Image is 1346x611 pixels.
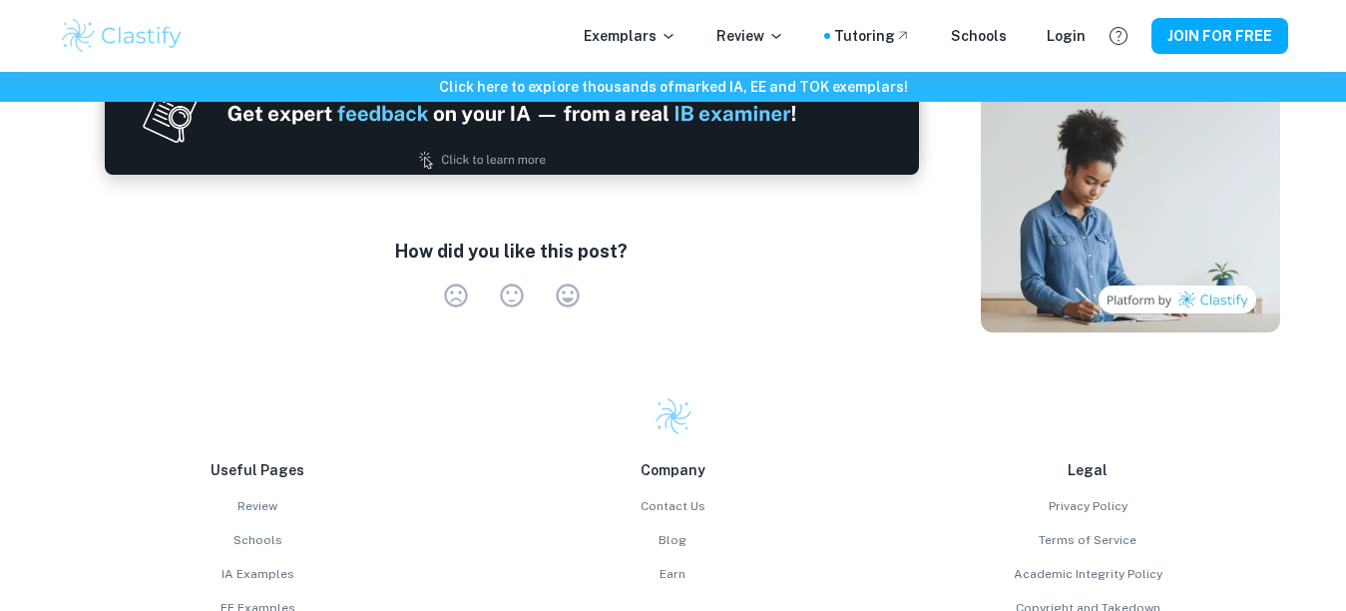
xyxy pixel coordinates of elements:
a: Tutoring [834,25,911,47]
img: Ad [105,52,919,174]
h6: How did you like this post? [395,238,628,266]
a: Login [1047,25,1086,47]
a: Blog [474,531,873,549]
a: Terms of Service [889,531,1288,549]
img: Clastify logo [59,16,186,56]
p: Review [716,25,784,47]
a: Review [59,497,458,515]
a: Earn [474,565,873,583]
button: Help and Feedback [1102,19,1135,53]
p: Company [474,459,873,481]
a: IA Examples [59,565,458,583]
a: Schools [951,25,1007,47]
p: Useful Pages [59,459,458,481]
img: Clastify logo [654,396,693,436]
button: JOIN FOR FREE [1151,18,1288,54]
h6: Click here to explore thousands of marked IA, EE and TOK exemplars ! [4,76,1342,98]
a: Schools [59,531,458,549]
p: Legal [889,459,1288,481]
a: Academic Integrity Policy [889,565,1288,583]
a: Ad [113,54,911,174]
a: Privacy Policy [889,497,1288,515]
a: Contact Us [474,497,873,515]
p: Exemplars [584,25,676,47]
